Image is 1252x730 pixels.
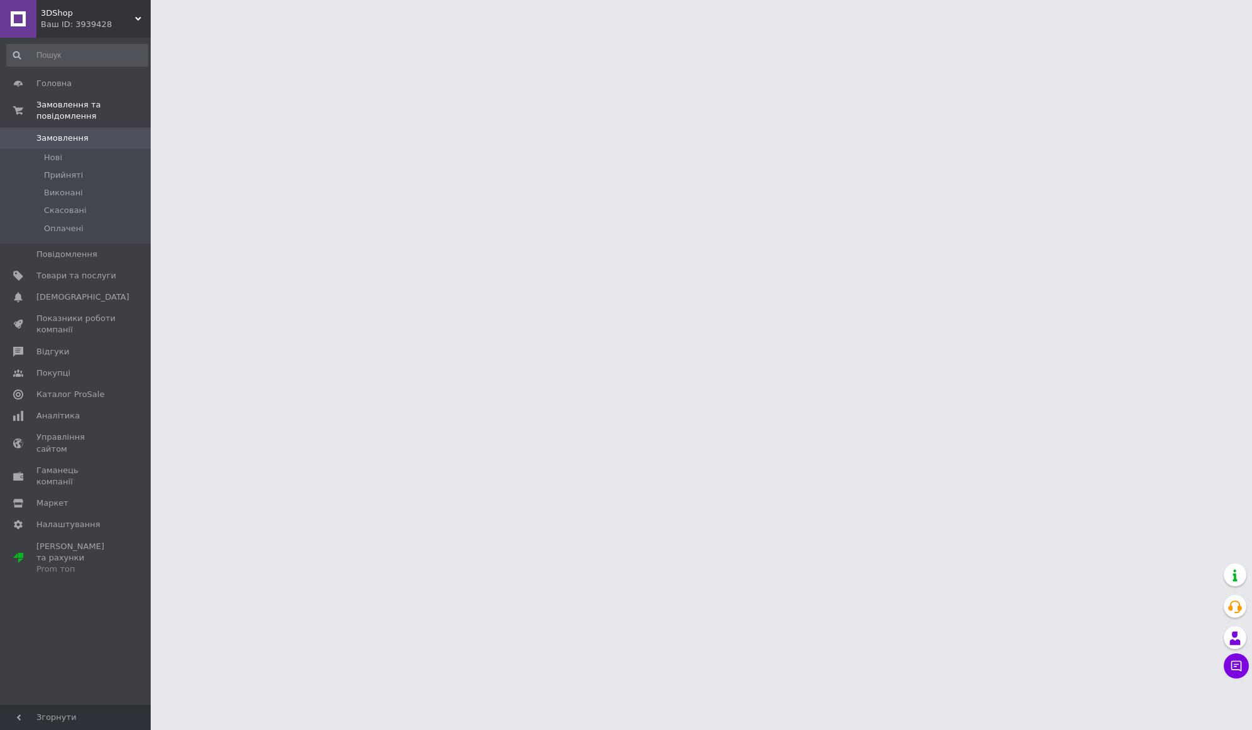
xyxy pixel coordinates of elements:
span: Маркет [36,498,68,509]
span: Замовлення та повідомлення [36,99,151,122]
span: Управління сайтом [36,432,116,454]
span: Повідомлення [36,249,97,260]
span: Аналітика [36,410,80,422]
span: [PERSON_NAME] та рахунки [36,541,116,575]
span: Прийняті [44,170,83,181]
span: [DEMOGRAPHIC_DATA] [36,291,129,303]
span: Замовлення [36,133,89,144]
div: Ваш ID: 3939428 [41,19,151,30]
span: Гаманець компанії [36,465,116,488]
span: 3DShop [41,8,135,19]
span: Відгуки [36,346,69,357]
span: Виконані [44,187,83,199]
span: Нові [44,152,62,163]
button: Чат з покупцем [1224,653,1249,678]
span: Скасовані [44,205,87,216]
span: Покупці [36,368,70,379]
span: Товари та послуги [36,270,116,281]
span: Показники роботи компанії [36,313,116,335]
span: Каталог ProSale [36,389,104,400]
input: Пошук [6,44,148,67]
span: Головна [36,78,72,89]
span: Налаштування [36,519,100,530]
div: Prom топ [36,564,116,575]
span: Оплачені [44,223,84,234]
